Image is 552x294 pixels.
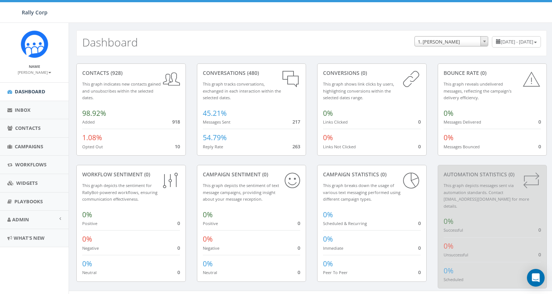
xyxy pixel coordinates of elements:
small: Name [29,64,40,69]
small: This graph shows link clicks by users, highlighting conversions within the selected dates range. [323,81,394,100]
span: 0 [418,118,421,125]
small: Immediate [323,245,343,251]
span: 0% [323,234,333,244]
span: Dashboard [15,88,45,95]
span: 0 [177,220,180,226]
span: (0) [360,69,367,76]
a: [PERSON_NAME] [18,69,51,75]
span: 217 [292,118,300,125]
span: Campaigns [15,143,43,150]
div: Workflow Sentiment [82,171,180,178]
span: 918 [172,118,180,125]
small: Positive [203,221,218,226]
small: Negative [82,245,99,251]
span: 98.92% [82,108,106,118]
small: Messages Bounced [444,144,480,149]
span: 54.79% [203,133,227,142]
span: 45.21% [203,108,227,118]
span: 0 [298,269,300,276]
span: Contacts [15,125,41,131]
small: Neutral [82,270,97,275]
span: (0) [479,69,486,76]
span: Rally Corp [22,9,48,16]
small: Links Not Clicked [323,144,356,149]
span: 0% [203,234,213,244]
span: 1. James Martin [414,36,488,46]
span: 0 [418,143,421,150]
span: Playbooks [14,198,43,205]
small: This graph depicts the sentiment of text message campaigns, providing insight about your message ... [203,183,279,202]
div: Bounce Rate [444,69,541,77]
span: 0 [177,245,180,251]
small: Messages Sent [203,119,230,125]
small: This graph tracks conversations, exchanged in each interaction within the selected dates. [203,81,281,100]
span: 0 [538,143,541,150]
small: This graph depicts the sentiment for RallyBot-powered workflows, ensuring communication effective... [82,183,157,202]
span: (0) [507,171,514,178]
span: (0) [379,171,386,178]
span: 0% [444,217,454,226]
small: Peer To Peer [323,270,348,275]
small: This graph depicts messages sent via automation standards. Contact [EMAIL_ADDRESS][DOMAIN_NAME] f... [444,183,529,209]
span: 0% [444,241,454,251]
span: 0% [444,133,454,142]
span: 0 [298,245,300,251]
span: (480) [246,69,259,76]
span: 0% [444,266,454,276]
span: 263 [292,143,300,150]
span: 1. James Martin [415,37,488,47]
img: Icon_1.png [21,30,48,58]
small: Opted Out [82,144,103,149]
span: 0 [177,269,180,276]
span: 0 [538,226,541,233]
span: 0% [444,108,454,118]
small: This graph reveals undelivered messages, reflecting the campaign's delivery efficiency. [444,81,511,100]
small: Scheduled [444,277,464,282]
span: (0) [261,171,268,178]
span: 0 [298,220,300,226]
span: 0% [82,259,92,269]
small: This graph indicates new contacts gained and unsubscribes within the selected dates. [82,81,161,100]
div: conversions [323,69,421,77]
small: Negative [203,245,219,251]
small: Messages Delivered [444,119,481,125]
span: 0% [82,234,92,244]
div: Campaign Sentiment [203,171,301,178]
small: Reply Rate [203,144,223,149]
span: [DATE] - [DATE] [501,38,533,45]
span: 0 [538,118,541,125]
small: Positive [82,221,97,226]
span: 0% [323,210,333,219]
span: Admin [12,216,29,223]
h2: Dashboard [82,36,138,48]
div: contacts [82,69,180,77]
small: Added [82,119,95,125]
span: Widgets [16,180,38,186]
span: 0 [418,269,421,276]
span: (0) [143,171,150,178]
small: Neutral [203,270,217,275]
span: 0% [203,210,213,219]
span: 10 [175,143,180,150]
span: 0 [418,220,421,226]
span: What's New [14,235,45,241]
small: This graph breaks down the usage of various text messaging performed using different campaign types. [323,183,400,202]
span: 0% [323,108,333,118]
small: Links Clicked [323,119,348,125]
span: Workflows [15,161,46,168]
small: [PERSON_NAME] [18,70,51,75]
span: 0% [323,133,333,142]
span: 1.08% [82,133,102,142]
div: Campaign Statistics [323,171,421,178]
small: Scheduled & Recurring [323,221,367,226]
span: 0% [203,259,213,269]
span: 0% [323,259,333,269]
small: Successful [444,227,463,233]
div: Automation Statistics [444,171,541,178]
span: 0% [82,210,92,219]
span: Inbox [15,107,31,113]
div: conversations [203,69,301,77]
div: Open Intercom Messenger [527,269,545,287]
span: 0 [538,251,541,258]
small: Unsuccessful [444,252,468,257]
